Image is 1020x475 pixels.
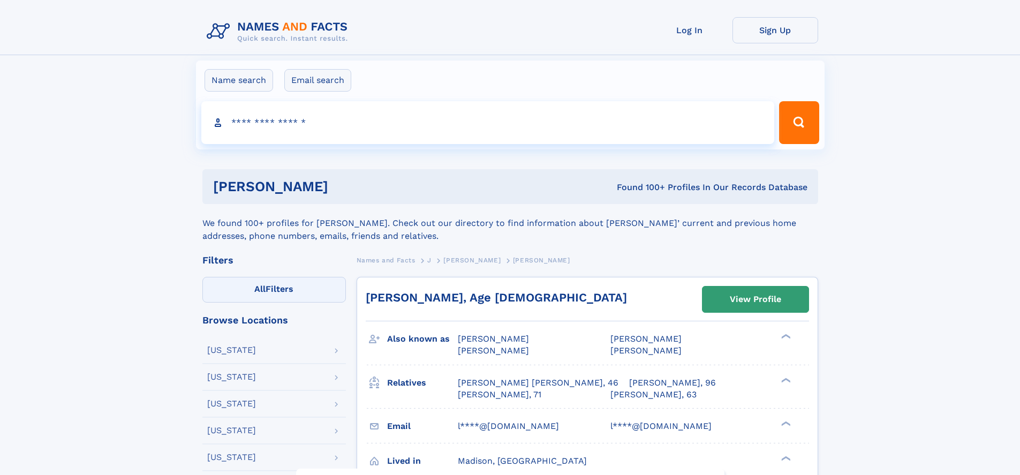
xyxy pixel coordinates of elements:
[610,334,682,344] span: [PERSON_NAME]
[472,182,807,193] div: Found 100+ Profiles In Our Records Database
[732,17,818,43] a: Sign Up
[458,456,587,466] span: Madison, [GEOGRAPHIC_DATA]
[387,374,458,392] h3: Relatives
[458,389,541,401] a: [PERSON_NAME], 71
[458,345,529,356] span: [PERSON_NAME]
[202,204,818,243] div: We found 100+ profiles for [PERSON_NAME]. Check out our directory to find information about [PERS...
[205,69,273,92] label: Name search
[202,315,346,325] div: Browse Locations
[730,287,781,312] div: View Profile
[284,69,351,92] label: Email search
[610,345,682,356] span: [PERSON_NAME]
[513,257,570,264] span: [PERSON_NAME]
[207,399,256,408] div: [US_STATE]
[702,286,809,312] a: View Profile
[207,453,256,462] div: [US_STATE]
[779,420,791,427] div: ❯
[213,180,473,193] h1: [PERSON_NAME]
[387,417,458,435] h3: Email
[366,291,627,304] a: [PERSON_NAME], Age [DEMOGRAPHIC_DATA]
[458,334,529,344] span: [PERSON_NAME]
[779,455,791,462] div: ❯
[387,452,458,470] h3: Lived in
[207,346,256,355] div: [US_STATE]
[458,377,618,389] a: [PERSON_NAME] [PERSON_NAME], 46
[202,255,346,265] div: Filters
[207,373,256,381] div: [US_STATE]
[779,101,819,144] button: Search Button
[202,277,346,303] label: Filters
[427,253,432,267] a: J
[207,426,256,435] div: [US_STATE]
[779,376,791,383] div: ❯
[202,17,357,46] img: Logo Names and Facts
[443,253,501,267] a: [PERSON_NAME]
[629,377,716,389] a: [PERSON_NAME], 96
[443,257,501,264] span: [PERSON_NAME]
[254,284,266,294] span: All
[779,333,791,340] div: ❯
[387,330,458,348] h3: Also known as
[357,253,415,267] a: Names and Facts
[610,389,697,401] a: [PERSON_NAME], 63
[201,101,775,144] input: search input
[427,257,432,264] span: J
[647,17,732,43] a: Log In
